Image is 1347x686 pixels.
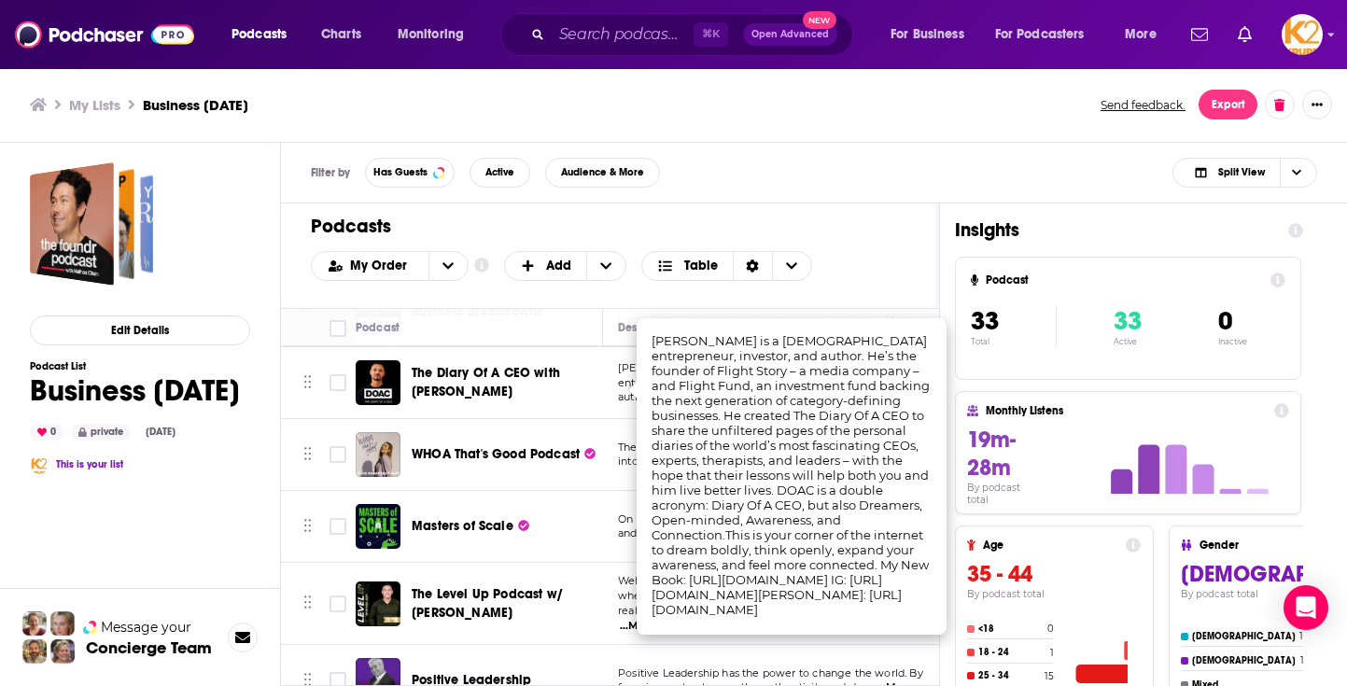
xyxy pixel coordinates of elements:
span: Positive Leadership has the power to change the world. By [618,666,923,679]
button: Send feedback. [1095,97,1191,113]
button: Choose View [641,251,812,281]
h4: <18 [978,623,1044,635]
span: Active [485,167,514,177]
span: author. He’s the founder of Flight Story – a media [618,390,875,403]
h4: By podcast total [967,482,1044,506]
h4: [DEMOGRAPHIC_DATA] [1192,655,1297,666]
span: 33 [1114,305,1142,337]
span: Logged in as K2Krupp [1282,14,1323,55]
span: and strategies that have helped them grow the w [618,526,877,539]
div: Open Intercom Messenger [1284,585,1328,630]
span: Split View [1218,167,1265,177]
span: The Diary Of A CEO with [PERSON_NAME] [412,365,560,399]
span: New [803,11,836,29]
button: Move [302,513,314,541]
button: Open AdvancedNew [743,23,837,46]
button: Audience & More [545,158,660,188]
a: WHOA That's Good Podcast [412,445,596,464]
span: 0 [1218,305,1232,337]
span: into meaningful conversations with authors, athle [618,455,875,468]
button: Move [302,441,314,469]
span: Toggle select row [330,446,346,463]
span: Monitoring [398,21,464,48]
h4: 17 [1300,654,1310,666]
a: My Lists [69,96,120,114]
h4: 1 [1050,647,1054,659]
h3: Concierge Team [86,638,212,657]
span: The "WHOA That's Good" podcast welcomes you [618,441,870,454]
img: Barbara Profile [50,639,75,664]
h4: Age [983,539,1118,552]
img: Podchaser - Follow, Share and Rate Podcasts [15,17,194,52]
span: Table [684,259,718,273]
img: Jon Profile [22,639,47,664]
a: Show notifications dropdown [1230,19,1259,50]
a: The Diary Of A CEO with [PERSON_NAME] [412,364,596,401]
span: Podcasts [232,21,287,48]
button: Move [302,590,314,618]
h4: [DEMOGRAPHIC_DATA] [1192,631,1296,642]
img: Jules Profile [50,611,75,636]
span: 33 [971,305,999,337]
span: ...More [620,619,657,634]
h1: Business [DATE] [30,372,240,409]
span: Masters of Scale [412,518,513,534]
h4: 10 [1299,630,1310,642]
button: Column Actions [921,317,944,340]
span: More [1125,21,1157,48]
h3: Filter by [311,166,350,179]
h1: Podcasts [311,215,894,238]
p: Total [971,337,1056,346]
button: Choose View [1172,158,1317,188]
span: 19m-28m [967,426,1016,482]
span: On Masters of Scale, iconic business leaders share lessons [618,512,916,525]
img: The Diary Of A CEO with Steven Bartlett [356,360,400,405]
span: ⌘ K [694,22,728,47]
h3: Business [DATE] [143,96,248,114]
button: open menu [983,20,1112,49]
span: Toggle select row [330,518,346,535]
button: Show More Button [1302,90,1332,119]
span: Open Advanced [751,30,829,39]
div: Podcast [356,316,400,339]
button: open menu [1112,20,1180,49]
button: open menu [218,20,311,49]
h4: By podcast total [967,588,1141,600]
button: Show profile menu [1282,14,1323,55]
h2: Choose List sort [311,251,469,281]
span: [PERSON_NAME] is a [DEMOGRAPHIC_DATA] entrepreneur, investor, and author. He’s the founder of Fli... [652,333,930,617]
h4: Podcast [986,273,1263,287]
button: open menu [385,20,488,49]
span: Message your [101,618,191,637]
div: Search podcasts, credits, & more... [518,13,871,56]
h4: 0 [1047,623,1054,635]
img: Sydney Profile [22,611,47,636]
h4: Monthly Listens [986,404,1266,417]
a: Charts [309,20,372,49]
span: The Level Up Podcast w/ [PERSON_NAME] [412,586,563,621]
span: For Business [891,21,964,48]
button: open menu [312,259,428,273]
p: Inactive [1218,337,1247,346]
button: open menu [877,20,988,49]
span: Add [546,259,571,273]
img: WHOA That's Good Podcast [356,432,400,477]
input: Search podcasts, credits, & more... [552,20,694,49]
span: For Podcasters [995,21,1085,48]
a: Masters of Scale [412,517,529,536]
a: Heidi Krupp [30,455,49,474]
span: Charts [321,21,361,48]
button: Edit Details [30,315,250,345]
div: [DATE] [138,425,183,440]
img: The Level Up Podcast w/ Paul Alex [356,581,400,626]
button: + Add [504,251,627,281]
div: Sort Direction [733,252,772,280]
a: This is your list [56,458,123,470]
